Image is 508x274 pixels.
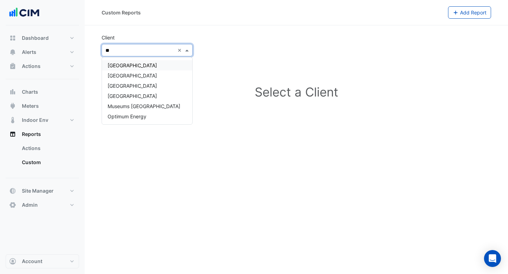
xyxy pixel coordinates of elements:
[16,141,79,155] a: Actions
[6,184,79,198] button: Site Manager
[108,93,157,99] span: [GEOGRAPHIC_DATA]
[22,88,38,95] span: Charts
[6,113,79,127] button: Indoor Env
[102,9,141,16] div: Custom Reports
[102,57,193,125] ng-dropdown-panel: Options list
[22,35,49,42] span: Dashboard
[6,127,79,141] button: Reports
[6,85,79,99] button: Charts
[9,131,16,138] app-icon: Reports
[6,198,79,212] button: Admin
[22,102,39,110] span: Meters
[108,73,157,79] span: [GEOGRAPHIC_DATA]
[9,102,16,110] app-icon: Meters
[102,34,115,41] label: Client
[9,187,16,194] app-icon: Site Manager
[448,6,491,19] button: Add Report
[22,258,42,265] span: Account
[108,103,180,109] span: Museums [GEOGRAPHIC_DATA]
[6,141,79,172] div: Reports
[6,254,79,268] button: Account
[177,46,183,54] span: Clear
[22,201,38,208] span: Admin
[6,59,79,73] button: Actions
[9,117,16,124] app-icon: Indoor Env
[9,35,16,42] app-icon: Dashboard
[9,201,16,208] app-icon: Admin
[16,155,79,169] a: Custom
[108,62,157,68] span: [GEOGRAPHIC_DATA]
[8,6,40,20] img: Company Logo
[108,113,146,119] span: Optimum Energy
[22,187,54,194] span: Site Manager
[6,45,79,59] button: Alerts
[9,49,16,56] app-icon: Alerts
[6,99,79,113] button: Meters
[9,63,16,70] app-icon: Actions
[22,49,36,56] span: Alerts
[22,117,48,124] span: Indoor Env
[6,31,79,45] button: Dashboard
[113,85,480,99] h1: Select a Client
[460,10,486,15] span: Add Report
[484,250,501,267] div: Open Intercom Messenger
[22,131,41,138] span: Reports
[108,83,157,89] span: [GEOGRAPHIC_DATA]
[22,63,41,70] span: Actions
[9,88,16,95] app-icon: Charts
